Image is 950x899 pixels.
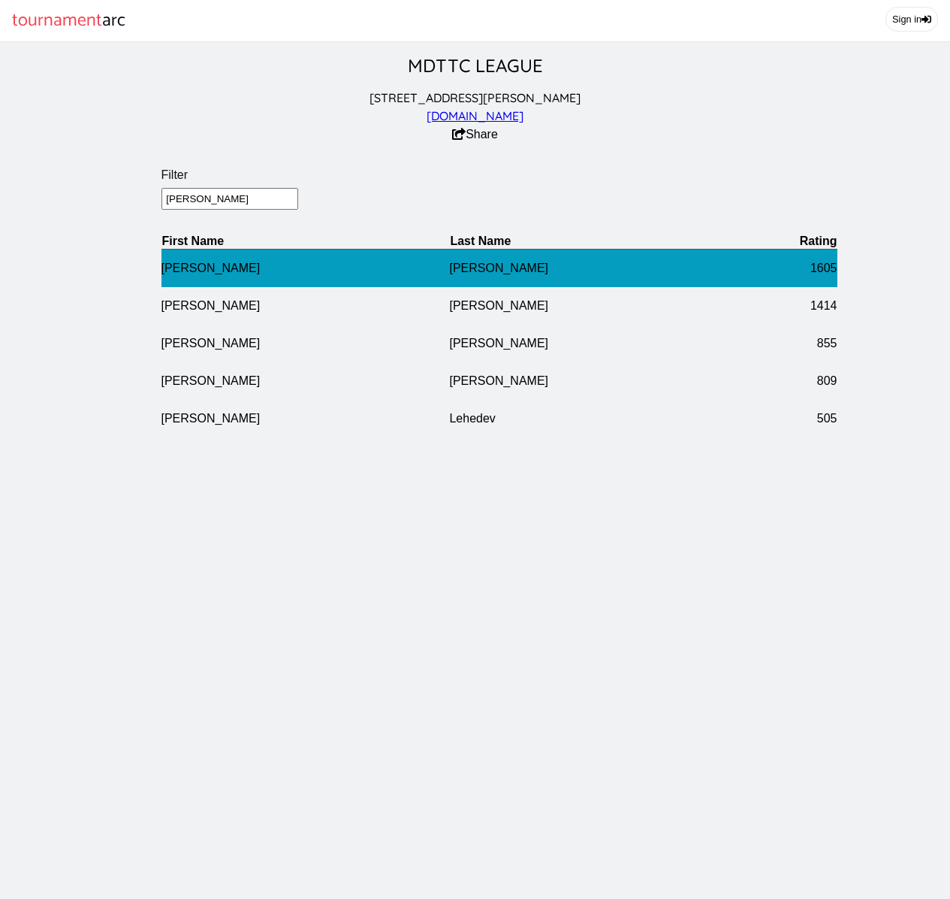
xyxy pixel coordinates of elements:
td: [PERSON_NAME] [449,325,737,362]
td: 1605 [737,249,837,287]
td: [PERSON_NAME] [161,362,450,400]
label: Filter [161,168,837,182]
span: tournament [12,6,102,35]
td: 505 [737,400,837,437]
td: [PERSON_NAME] [161,325,450,362]
td: [PERSON_NAME] [449,362,737,400]
button: Share [452,128,498,141]
th: Rating [737,234,837,250]
td: [PERSON_NAME] [449,249,737,287]
a: MDTTC LEAGUE [408,54,543,77]
a: [DOMAIN_NAME] [427,108,523,123]
td: [PERSON_NAME] [161,249,450,287]
td: 1414 [737,287,837,325]
td: 855 [737,325,837,362]
td: [PERSON_NAME] [161,287,450,325]
th: First Name [161,234,450,250]
td: 809 [737,362,837,400]
a: Sign in [885,7,938,32]
td: Lehedev [449,400,737,437]
td: [PERSON_NAME] [161,400,450,437]
span: arc [102,6,125,35]
a: tournamentarc [12,6,125,35]
th: Last Name [449,234,737,250]
td: [PERSON_NAME] [449,287,737,325]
